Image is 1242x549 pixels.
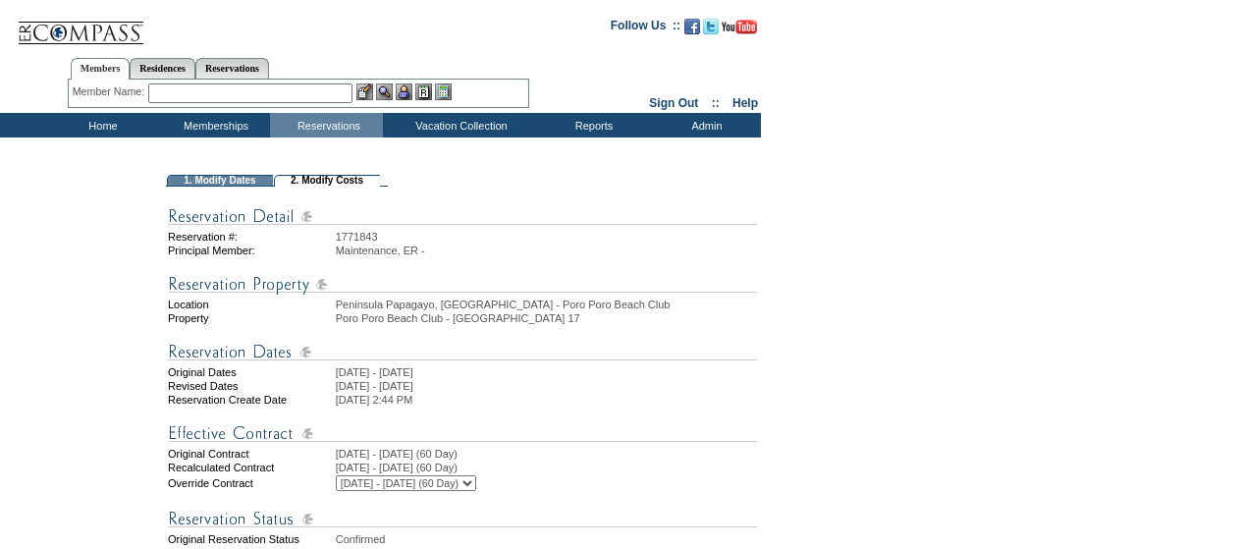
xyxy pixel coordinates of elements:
div: Member Name: [73,83,148,100]
td: Revised Dates [168,380,334,392]
a: Reservations [195,58,269,79]
a: Sign Out [649,96,698,110]
td: [DATE] 2:44 PM [336,394,757,406]
td: Reports [535,113,648,137]
a: Help [732,96,758,110]
img: Reservation Status [168,507,757,531]
td: Original Dates [168,366,334,378]
img: Subscribe to our YouTube Channel [722,20,757,34]
td: 1771843 [336,231,757,243]
a: Residences [130,58,195,79]
td: Location [168,299,334,310]
span: :: [712,96,720,110]
img: Reservation Detail [168,204,757,229]
td: [DATE] - [DATE] (60 Day) [336,462,757,473]
td: [DATE] - [DATE] [336,380,757,392]
td: Admin [648,113,761,137]
img: b_calculator.gif [435,83,452,100]
td: Override Contract [168,475,334,491]
td: Follow Us :: [611,17,680,40]
img: View [376,83,393,100]
td: Original Contract [168,448,334,460]
td: [DATE] - [DATE] (60 Day) [336,448,757,460]
img: Become our fan on Facebook [684,19,700,34]
td: [DATE] - [DATE] [336,366,757,378]
td: Home [44,113,157,137]
img: b_edit.gif [356,83,373,100]
td: Confirmed [336,533,757,545]
img: Follow us on Twitter [703,19,719,34]
td: Principal Member: [168,245,334,256]
a: Subscribe to our YouTube Channel [722,25,757,36]
img: Reservations [415,83,432,100]
td: Vacation Collection [383,113,535,137]
img: Reservation Property [168,272,757,297]
td: Reservation #: [168,231,334,243]
td: 2. Modify Costs [274,175,380,187]
td: Reservations [270,113,383,137]
td: Peninsula Papagayo, [GEOGRAPHIC_DATA] - Poro Poro Beach Club [336,299,757,310]
td: Original Reservation Status [168,533,334,545]
a: Become our fan on Facebook [684,25,700,36]
a: Follow us on Twitter [703,25,719,36]
img: Compass Home [17,5,144,45]
td: Poro Poro Beach Club - [GEOGRAPHIC_DATA] 17 [336,312,757,324]
td: Reservation Create Date [168,394,334,406]
td: 1. Modify Dates [167,175,273,187]
img: Effective Contract [168,421,757,446]
td: Property [168,312,334,324]
img: Impersonate [396,83,412,100]
td: Memberships [157,113,270,137]
a: Members [71,58,131,80]
img: Reservation Dates [168,340,757,364]
td: Maintenance, ER - [336,245,757,256]
td: Recalculated Contract [168,462,334,473]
